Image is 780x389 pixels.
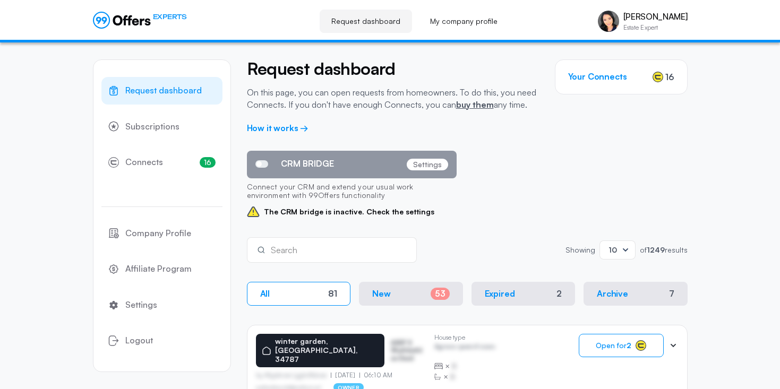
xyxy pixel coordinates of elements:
[579,334,664,357] button: Open for2
[125,120,179,134] span: Subscriptions
[565,246,595,254] p: Showing
[331,371,359,379] p: [DATE]
[247,123,309,133] a: How it works →
[101,291,222,319] a: Settings
[472,282,576,306] button: Expired2
[328,289,337,299] div: 81
[247,282,351,306] button: All81
[101,220,222,247] a: Company Profile
[200,157,216,168] span: 16
[431,288,450,300] div: 53
[640,246,688,254] p: of results
[372,289,391,299] p: New
[153,12,187,22] span: EXPERTS
[93,12,187,29] a: EXPERTS
[320,10,412,33] a: Request dashboard
[275,337,378,364] p: winter garden, [GEOGRAPHIC_DATA], 34787
[434,371,495,382] div: ×
[568,72,627,82] h3: Your Connects
[434,334,495,341] p: House type
[125,155,163,169] span: Connects
[647,245,665,254] strong: 1249
[101,327,222,355] button: Logout
[281,159,334,169] span: CRM BRIDGE
[407,159,448,170] p: Settings
[247,178,457,206] p: Connect your CRM and extend your usual work environment with 99Offers functionality
[260,289,270,299] p: All
[456,99,494,110] a: buy them
[256,371,331,379] p: by Afgdsrwe Ljgjkdfsbvas
[485,289,515,299] p: Expired
[247,205,457,218] span: The CRM bridge is inactive. Check the settings
[434,343,495,353] p: Agrwsv qwervf oiuns
[584,282,688,306] button: Archive7
[597,289,628,299] p: Archive
[101,113,222,141] a: Subscriptions
[125,227,191,240] span: Company Profile
[101,255,222,283] a: Affiliate Program
[359,371,392,379] p: 06:10 AM
[101,77,222,105] a: Request dashboard
[596,341,631,350] span: Open for
[101,149,222,176] a: Connects16
[608,245,617,254] span: 10
[627,341,631,350] strong: 2
[247,87,539,110] p: On this page, you can open requests from homeowners. To do this, you need Connects. If you don't ...
[247,59,539,78] h2: Request dashboard
[669,289,674,299] div: 7
[598,11,619,32] img: Yashmit Gutierrez
[391,339,426,362] p: ASDF S Sfasfdasfdas Dasd
[450,371,455,382] span: B
[556,289,562,299] div: 2
[665,71,674,83] span: 16
[125,334,153,348] span: Logout
[125,84,202,98] span: Request dashboard
[452,361,457,371] span: B
[418,10,509,33] a: My company profile
[623,24,688,31] p: Estate Expert
[623,12,688,22] p: [PERSON_NAME]
[125,298,157,312] span: Settings
[125,262,192,276] span: Affiliate Program
[434,361,495,371] div: ×
[359,282,463,306] button: New53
